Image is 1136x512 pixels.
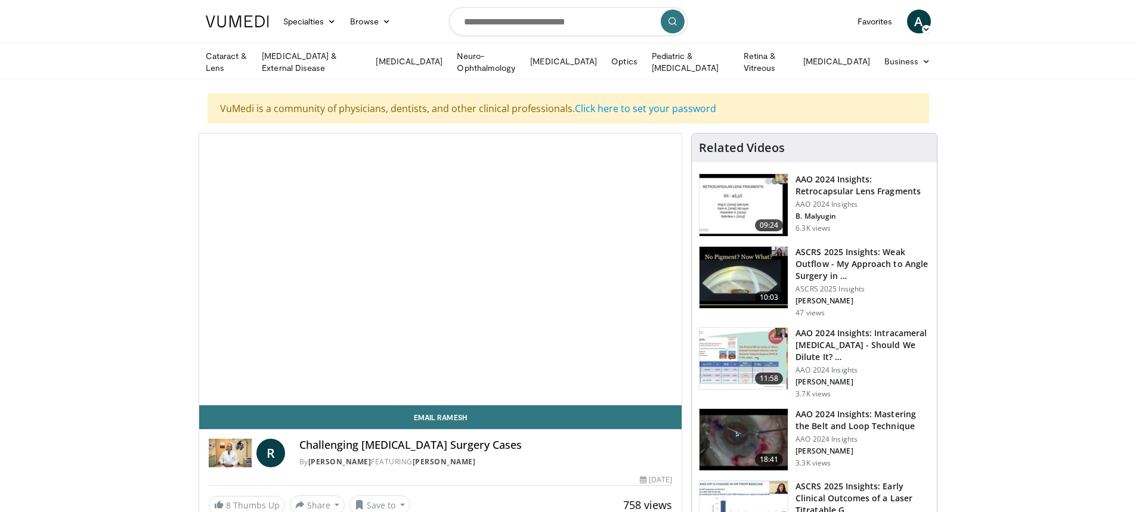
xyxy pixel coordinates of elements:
[623,498,672,512] span: 758 views
[795,296,930,306] p: [PERSON_NAME]
[208,94,929,123] div: VuMedi is a community of physicians, dentists, and other clinical professionals.
[699,327,930,399] a: 11:58 AAO 2024 Insights: Intracameral [MEDICAL_DATA] - Should We Dilute It? … AAO 2024 Insights [...
[795,284,930,294] p: ASCRS 2025 Insights
[795,389,831,399] p: 3.7K views
[795,173,930,197] h3: AAO 2024 Insights: Retrocapsular Lens Fragments
[299,439,672,452] h4: Challenging [MEDICAL_DATA] Surgery Cases
[699,247,788,309] img: c4ee65f2-163e-44d3-aede-e8fb280be1de.150x105_q85_crop-smart_upscale.jpg
[640,474,672,485] div: [DATE]
[199,134,682,405] video-js: Video Player
[206,15,269,27] img: VuMedi Logo
[699,246,930,318] a: 10:03 ASCRS 2025 Insights: Weak Outflow - My Approach to Angle Surgery in … ASCRS 2025 Insights [...
[255,50,369,74] a: [MEDICAL_DATA] & External Disease
[699,173,930,237] a: 09:24 AAO 2024 Insights: Retrocapsular Lens Fragments AAO 2024 Insights B. Malyugin 6.3K views
[699,328,788,390] img: de733f49-b136-4bdc-9e00-4021288efeb7.150x105_q85_crop-smart_upscale.jpg
[308,457,372,467] a: [PERSON_NAME]
[699,174,788,236] img: 01f52a5c-6a53-4eb2-8a1d-dad0d168ea80.150x105_q85_crop-smart_upscale.jpg
[699,409,788,471] img: 22a3a3a3-03de-4b31-bd81-a17540334f4a.150x105_q85_crop-smart_upscale.jpg
[755,454,784,466] span: 18:41
[699,408,930,471] a: 18:41 AAO 2024 Insights: Mastering the Belt and Loop Technique AAO 2024 Insights [PERSON_NAME] 3....
[199,405,682,429] a: Email Ramesh
[795,435,930,444] p: AAO 2024 Insights
[795,200,930,209] p: AAO 2024 Insights
[699,141,785,155] h4: Related Videos
[795,458,831,468] p: 3.3K views
[907,10,931,33] a: A
[450,50,523,74] a: Neuro-Ophthalmology
[755,373,784,384] span: 11:58
[796,49,877,73] a: [MEDICAL_DATA]
[736,50,796,74] a: Retina & Vitreous
[755,219,784,231] span: 09:24
[755,291,784,303] span: 10:03
[795,365,930,375] p: AAO 2024 Insights
[795,377,930,387] p: [PERSON_NAME]
[369,49,450,73] a: [MEDICAL_DATA]
[795,246,930,282] h3: ASCRS 2025 Insights: Weak Outflow - My Approach to Angle Surgery in …
[645,50,736,74] a: Pediatric & [MEDICAL_DATA]
[199,50,255,74] a: Cataract & Lens
[523,49,604,73] a: [MEDICAL_DATA]
[795,308,825,318] p: 47 views
[209,439,252,467] img: Dr. Ramesh Ayyala
[413,457,476,467] a: [PERSON_NAME]
[276,10,343,33] a: Specialties
[343,10,398,33] a: Browse
[795,327,930,363] h3: AAO 2024 Insights: Intracameral [MEDICAL_DATA] - Should We Dilute It? …
[877,49,938,73] a: Business
[795,446,930,456] p: [PERSON_NAME]
[449,7,688,36] input: Search topics, interventions
[226,499,231,511] span: 8
[604,49,644,73] a: Optics
[256,439,285,467] a: R
[575,102,716,115] a: Click here to set your password
[795,212,930,221] p: B. Malyugin
[850,10,900,33] a: Favorites
[795,224,831,233] p: 6.3K views
[795,408,930,432] h3: AAO 2024 Insights: Mastering the Belt and Loop Technique
[299,457,672,467] div: By FEATURING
